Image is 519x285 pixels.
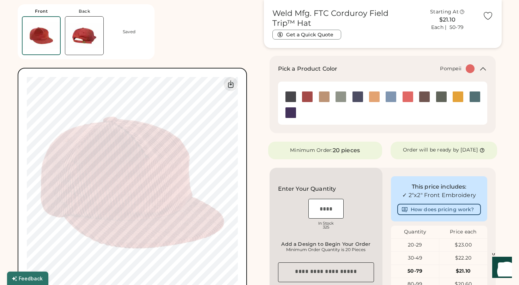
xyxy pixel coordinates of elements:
div: This price includes: [397,183,481,191]
div: $21.10 [439,268,487,275]
h1: Weld Mfg. FTC Corduroy Field Trip™ Hat [272,8,412,28]
img: Black Swatch Image [285,91,296,102]
div: ✓ 2"x2" Front Embroidery [397,191,481,200]
div: Saved [123,29,135,35]
div: Navy [352,91,363,102]
div: Surf [470,91,480,102]
div: 20 pieces [333,146,360,155]
div: Eggshell [319,91,330,102]
img: Weld Mfg. FTC Pompeii Back Thumbnail [65,17,103,55]
div: Blush [302,91,313,102]
div: Slate Blue [386,91,396,102]
img: Slate Blue Swatch Image [386,91,396,102]
div: $22.20 [439,255,487,262]
img: Camel Swatch Image [369,91,380,102]
div: Black [285,91,296,102]
div: Moonstone [285,107,296,118]
img: Eggshell Swatch Image [319,91,330,102]
img: Weld Mfg. FTC Pompeii Front Thumbnail [23,17,60,54]
div: Pompeii [403,91,413,102]
img: Pompeii Swatch Image [403,91,413,102]
div: 30-49 [391,255,439,262]
div: Sun [453,91,463,102]
div: Minimum Order Quantity is 20 Pieces [280,247,372,253]
div: Add a Design to Begin Your Order [280,241,372,247]
div: Back [79,8,90,14]
div: Front [35,8,48,14]
div: Starting At [430,8,459,16]
img: Sun Swatch Image [453,91,463,102]
div: Each | 50-79 [431,24,464,31]
div: Minimum Order: [290,147,333,154]
img: Moonstone Swatch Image [285,107,296,118]
div: $23.00 [439,242,487,249]
div: $21.10 [417,16,478,24]
button: How does pricing work? [397,204,481,215]
div: Cactus [336,91,346,102]
img: Navy Swatch Image [352,91,363,102]
div: Order will be ready by [403,147,459,154]
img: Wolf Swatch Image [436,91,447,102]
div: Wolf [436,91,447,102]
div: 50-79 [391,268,439,275]
div: Quantity [391,228,439,236]
div: Camel [369,91,380,102]
div: Pompeii [440,65,461,72]
img: Blush Swatch Image [302,91,313,102]
h2: Enter Your Quantity [278,185,336,193]
img: Java Swatch Image [419,91,430,102]
img: Surf Swatch Image [470,91,480,102]
div: Price each [439,228,487,236]
div: [DATE] [460,147,478,154]
iframe: Front Chat [485,253,516,284]
img: Cactus Swatch Image [336,91,346,102]
h2: Pick a Product Color [278,65,338,73]
div: 20-29 [391,242,439,249]
button: Get a Quick Quote [272,30,341,40]
div: Download Front Mockup [224,77,238,91]
div: In Stock 325 [308,221,344,229]
div: Java [419,91,430,102]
